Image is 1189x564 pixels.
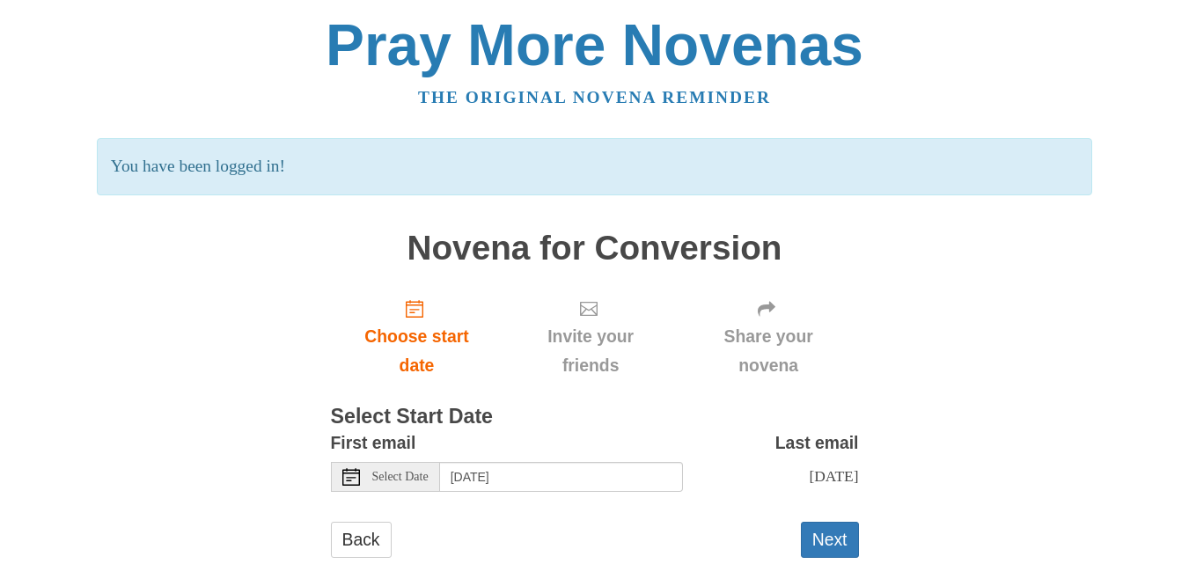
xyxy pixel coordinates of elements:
a: The original novena reminder [418,88,771,106]
p: You have been logged in! [97,138,1092,195]
span: Select Date [372,471,429,483]
span: [DATE] [809,467,858,485]
h1: Novena for Conversion [331,230,859,267]
h3: Select Start Date [331,406,859,428]
label: Last email [775,428,859,458]
button: Next [801,522,859,558]
span: Share your novena [696,322,841,380]
span: Invite your friends [520,322,660,380]
div: Click "Next" to confirm your start date first. [679,284,859,389]
a: Pray More Novenas [326,12,863,77]
div: Click "Next" to confirm your start date first. [503,284,678,389]
a: Back [331,522,392,558]
span: Choose start date [349,322,486,380]
a: Choose start date [331,284,503,389]
label: First email [331,428,416,458]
